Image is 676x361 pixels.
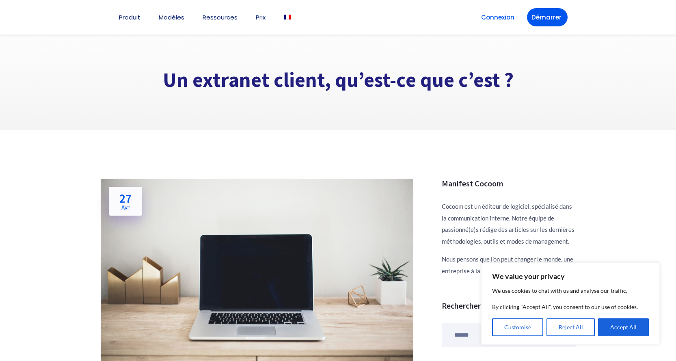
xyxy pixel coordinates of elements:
[527,8,568,26] a: Démarrer
[109,187,142,216] a: 27Avr
[598,318,649,336] button: Accept All
[256,14,266,20] a: Prix
[492,318,543,336] button: Customise
[119,192,132,210] h2: 27
[546,318,595,336] button: Reject All
[101,67,576,93] h1: Un extranet client, qu’est-ce que c’est ?
[442,253,576,277] p: Nous pensons que l’on peut changer le monde, une entreprise à la fois !
[442,179,576,188] h3: Manifest Cocoom
[492,286,649,296] p: We use cookies to chat with us and analyse our traffic.
[442,201,576,247] p: Cocoom est un éditeur de logiciel, spécialisé dans la communication interne. Notre équipe de pass...
[284,15,291,19] img: Français
[159,14,184,20] a: Modèles
[477,8,519,26] a: Connexion
[492,271,649,281] p: We value your privacy
[119,14,140,20] a: Produit
[442,301,576,311] h3: Rechercher
[492,302,649,312] p: By clicking "Accept All", you consent to our use of cookies.
[203,14,238,20] a: Ressources
[119,204,132,210] span: Avr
